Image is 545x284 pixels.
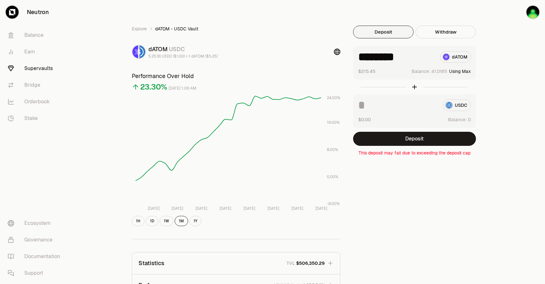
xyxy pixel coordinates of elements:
a: Documentation [3,248,69,265]
img: USDC Logo [139,45,145,58]
tspan: -8.00% [327,201,340,206]
nav: breadcrumb [132,26,340,32]
p: Statistics [138,259,164,268]
a: Stake [3,110,69,127]
span: Balance: [412,68,430,75]
tspan: [DATE] [243,206,255,211]
tspan: [DATE] [291,206,303,211]
tspan: [DATE] [267,206,279,211]
span: $506,350.29 [296,260,325,266]
a: Support [3,265,69,281]
a: Earn [3,43,69,60]
tspan: 16.00% [327,120,340,125]
a: Explore [132,26,147,32]
tspan: [DATE] [148,206,160,211]
tspan: [DATE] [195,206,207,211]
button: Withdraw [415,26,476,38]
a: Bridge [3,77,69,93]
button: Deposit [353,26,414,38]
p: This deposit may fail due to exceeding the deposit cap [353,150,476,156]
span: Balance: [448,116,467,123]
tspan: [DATE] [171,206,183,211]
tspan: 24.00% [327,95,340,100]
button: 1D [146,216,158,226]
img: terrastation [526,6,539,19]
button: Using Max [449,68,471,75]
a: Supervaults [3,60,69,77]
p: TVL [287,260,295,266]
img: dATOM Logo [132,45,138,58]
button: 1M [175,216,188,226]
button: $215.45 [358,68,375,75]
div: [DATE] 1:00 AM [169,85,196,92]
tspan: 0.00% [327,174,338,179]
button: 1Y [189,216,201,226]
div: 23.30% [140,82,167,92]
button: $0.00 [358,116,371,123]
div: dATOM [148,45,218,54]
tspan: [DATE] [219,206,231,211]
h3: Performance Over Hold [132,72,340,81]
a: Governance [3,232,69,248]
span: USDC [169,45,185,53]
button: 1W [160,216,173,226]
button: 1H [132,216,145,226]
tspan: 8.00% [327,147,338,152]
a: Orderbook [3,93,69,110]
button: StatisticsTVL$506,350.29 [132,252,340,274]
span: dATOM - USDC Vault [155,26,198,32]
a: Balance [3,27,69,43]
tspan: [DATE] [315,206,327,211]
a: Ecosystem [3,215,69,232]
button: Deposit [353,132,476,146]
div: 5.2536 USDC ($1.00) = 1 dATOM ($5.25) [148,54,218,59]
